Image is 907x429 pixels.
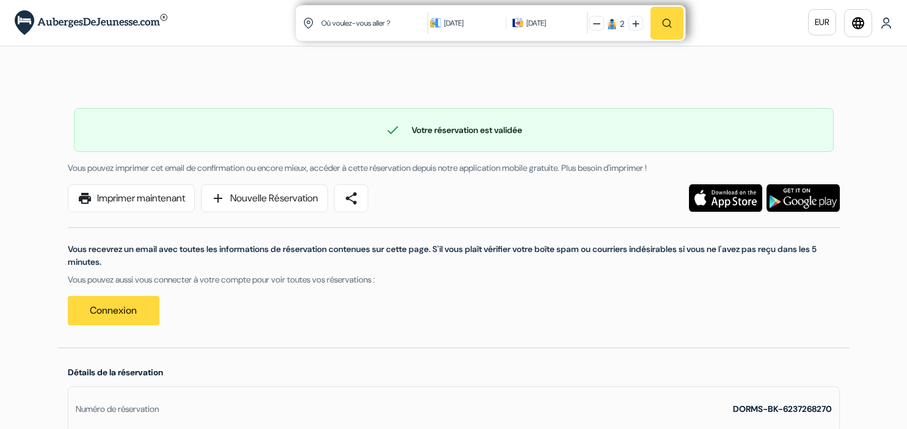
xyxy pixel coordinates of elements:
img: calendarIcon icon [512,17,523,28]
a: EUR [808,9,836,35]
a: printImprimer maintenant [68,184,195,212]
div: [DATE] [444,17,500,29]
div: Votre réservation est validée [75,123,833,137]
a: addNouvelle Réservation [201,184,328,212]
span: check [385,123,400,137]
img: minus [593,20,600,27]
img: location icon [303,18,314,29]
p: Vous pouvez aussi vous connecter à votre compte pour voir toutes vos réservations : [68,273,840,286]
a: share [334,184,368,212]
div: [DATE] [526,17,546,29]
p: Vous recevrez un email avec toutes les informations de réservation contenues sur cette page. S'il... [68,243,840,269]
div: Numéro de réservation [76,403,159,416]
a: language [844,9,872,37]
input: Ville, université ou logement [320,8,431,38]
span: Vous pouvez imprimer cet email de confirmation ou encore mieux, accéder à cette réservation depui... [68,162,647,173]
span: Détails de la réservation [68,367,163,378]
span: share [344,191,359,206]
img: User Icon [880,17,892,29]
img: AubergesDeJeunesse.com [15,10,167,35]
strong: DORMS-BK-6237268270 [733,403,832,414]
i: language [851,16,865,31]
img: calendarIcon icon [430,17,441,28]
span: print [78,191,92,206]
span: add [211,191,225,206]
img: Téléchargez l'application gratuite [767,184,840,212]
div: 2 [620,18,624,31]
a: Connexion [68,296,159,325]
img: plus [632,20,639,27]
img: Téléchargez l'application gratuite [689,184,762,212]
img: guest icon [606,18,617,29]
